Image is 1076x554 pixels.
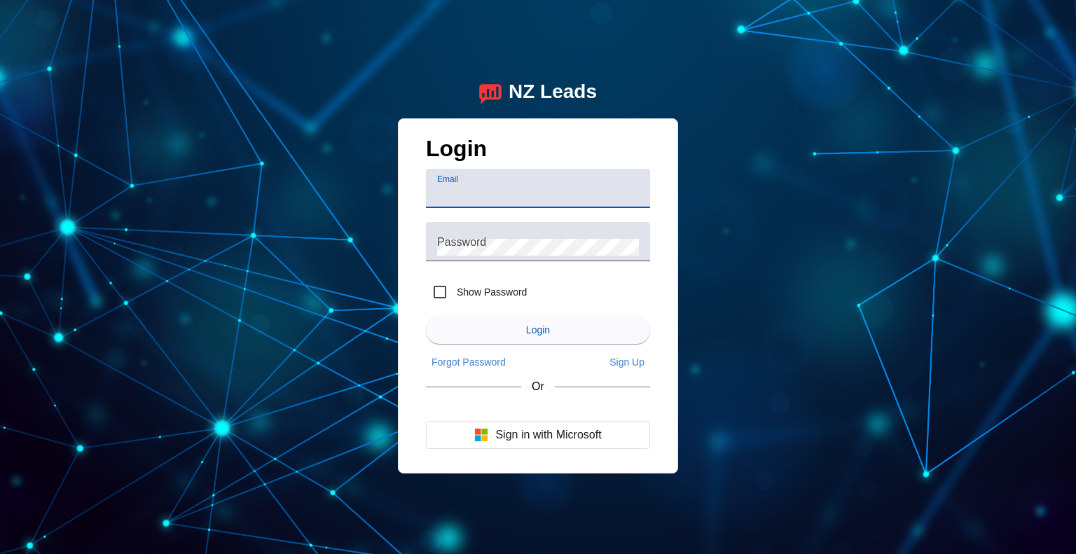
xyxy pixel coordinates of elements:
[509,81,597,104] div: NZ Leads
[454,285,527,299] label: Show Password
[437,174,458,183] mat-label: Email
[426,316,650,344] button: Login
[474,428,488,442] img: Microsoft logo
[437,235,486,247] mat-label: Password
[526,324,550,335] span: Login
[426,136,650,169] h1: Login
[609,356,644,368] span: Sign Up
[479,81,597,104] a: logoNZ Leads
[479,81,502,104] img: logo
[426,421,650,449] button: Sign in with Microsoft
[432,356,506,368] span: Forgot Password
[532,380,544,393] span: Or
